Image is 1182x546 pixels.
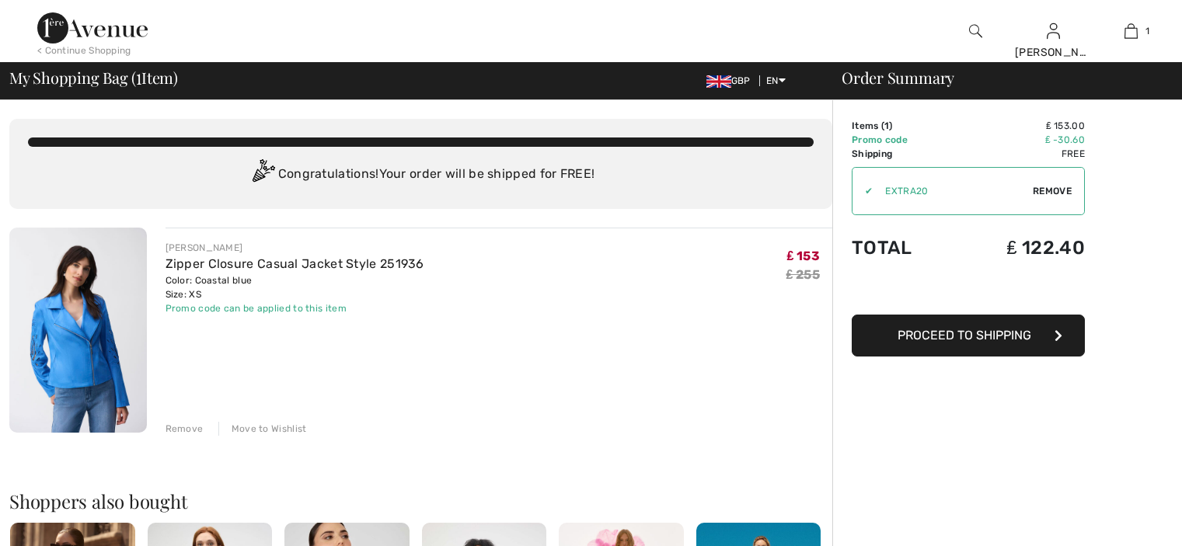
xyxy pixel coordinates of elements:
td: Promo code [852,133,953,147]
span: My Shopping Bag ( Item) [9,70,178,85]
td: Total [852,221,953,274]
td: Items ( ) [852,119,953,133]
input: Promo code [873,168,1033,214]
span: GBP [706,75,757,86]
a: Zipper Closure Casual Jacket Style 251936 [166,256,424,271]
img: search the website [969,22,982,40]
s: ₤ 255 [786,267,820,282]
span: 1 [136,66,141,86]
td: Shipping [852,147,953,161]
img: UK Pound [706,75,731,88]
span: ₤ 153 [787,249,820,263]
iframe: Find more information here [891,102,1182,546]
div: Congratulations! Your order will be shipped for FREE! [28,159,814,190]
button: Proceed to Shipping [852,315,1085,356]
img: My Info [1047,22,1060,40]
img: Zipper Closure Casual Jacket Style 251936 [9,228,147,433]
div: Move to Wishlist [218,422,307,436]
div: [PERSON_NAME] [166,241,424,255]
a: Sign In [1047,23,1060,38]
span: EN [766,75,786,86]
div: ✔ [853,184,873,198]
h2: Shoppers also bought [9,492,832,510]
div: Order Summary [823,70,1173,85]
div: [PERSON_NAME] [1015,44,1091,61]
span: 1 [884,120,889,131]
img: 1ère Avenue [37,12,148,43]
div: < Continue Shopping [37,43,131,57]
img: My Bag [1124,22,1138,40]
div: Color: Coastal blue Size: XS [166,273,424,301]
span: 1 [1145,24,1149,38]
iframe: PayPal [852,274,1085,309]
a: 1 [1093,22,1169,40]
div: Promo code can be applied to this item [166,301,424,315]
div: Remove [166,422,204,436]
img: Congratulation2.svg [247,159,278,190]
